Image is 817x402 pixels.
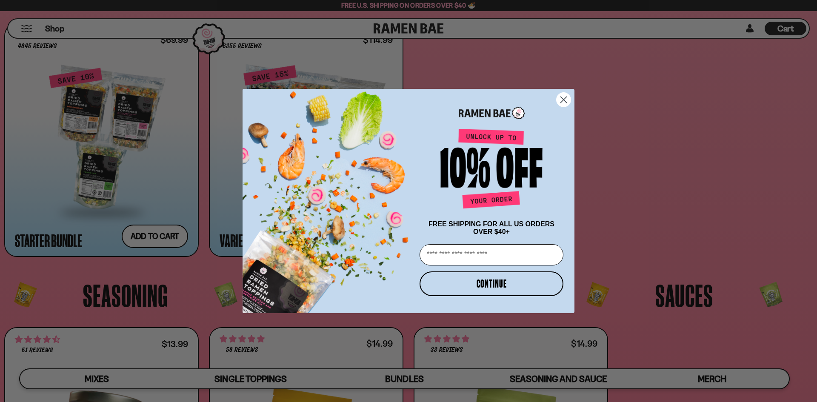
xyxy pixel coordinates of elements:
[243,82,416,313] img: ce7035ce-2e49-461c-ae4b-8ade7372f32c.png
[438,128,545,212] img: Unlock up to 10% off
[459,106,525,120] img: Ramen Bae Logo
[428,220,554,235] span: FREE SHIPPING FOR ALL US ORDERS OVER $40+
[556,92,571,107] button: Close dialog
[420,271,563,296] button: CONTINUE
